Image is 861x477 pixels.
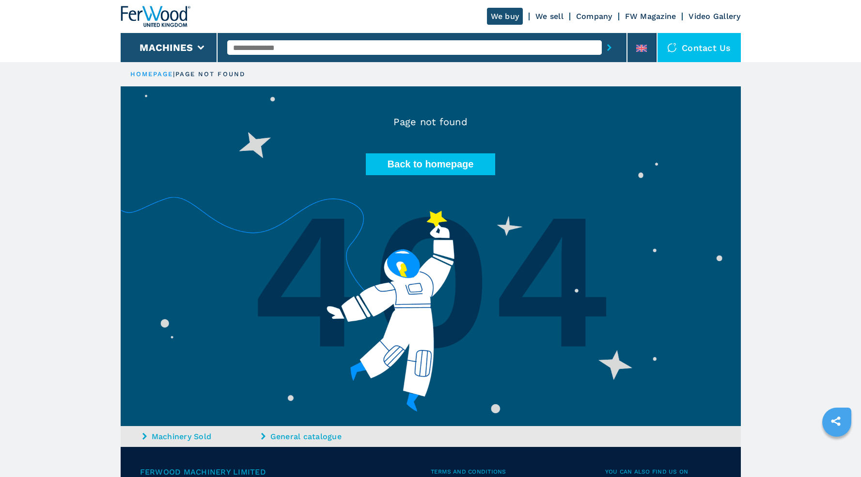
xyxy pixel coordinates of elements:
[121,86,741,426] img: Page not found
[487,8,523,25] a: We buy
[173,70,175,78] span: |
[576,12,612,21] a: Company
[140,42,193,53] button: Machines
[657,33,741,62] div: Contact us
[175,70,245,79] p: page not found
[602,36,617,59] button: submit-button
[535,12,564,21] a: We sell
[261,431,377,442] a: General catalogue
[667,43,677,52] img: Contact us
[689,12,740,21] a: Video Gallery
[142,431,259,442] a: Machinery Sold
[625,12,676,21] a: FW Magazine
[121,6,190,27] img: Ferwood
[130,70,173,78] a: HOMEPAGE
[824,409,848,433] a: sharethis
[366,153,495,175] button: Back to homepage
[121,115,741,129] p: Page not found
